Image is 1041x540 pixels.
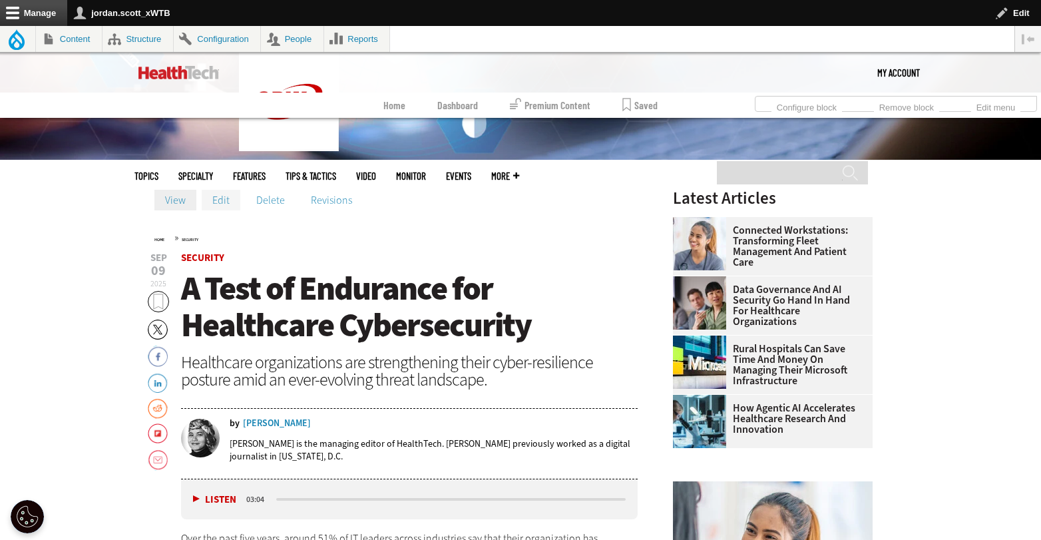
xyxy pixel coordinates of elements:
[491,171,519,181] span: More
[233,171,266,181] a: Features
[230,419,240,428] span: by
[673,403,865,435] a: How Agentic AI Accelerates Healthcare Research and Innovation
[771,99,842,113] a: Configure block
[286,171,336,181] a: Tips & Tactics
[437,93,478,118] a: Dashboard
[673,217,733,228] a: nurse smiling at patient
[300,190,363,210] a: Revisions
[150,278,166,289] span: 2025
[877,53,920,93] div: User menu
[181,419,220,457] img: Teta-Alim
[622,93,658,118] a: Saved
[154,237,164,242] a: Home
[673,336,733,346] a: Microsoft building
[673,395,726,448] img: scientist looks through microscope in lab
[154,232,638,243] div: »
[103,26,173,52] a: Structure
[148,264,169,278] span: 09
[181,251,224,264] a: Security
[202,190,240,210] a: Edit
[181,354,638,388] div: Healthcare organizations are strengthening their cyber-resilience posture amid an ever-evolving t...
[673,276,733,287] a: woman discusses data governance
[244,493,274,505] div: duration
[673,217,726,270] img: nurse smiling at patient
[182,237,198,242] a: Security
[134,171,158,181] span: Topics
[11,500,44,533] button: Open Preferences
[138,66,219,79] img: Home
[1015,26,1041,52] button: Vertical orientation
[673,276,726,330] img: woman discusses data governance
[673,225,865,268] a: Connected Workstations: Transforming Fleet Management and Patient Care
[181,479,638,519] div: media player
[673,284,865,327] a: Data Governance and AI Security Go Hand in Hand for Healthcare Organizations
[396,171,426,181] a: MonITor
[230,437,638,463] p: [PERSON_NAME] is the managing editor of HealthTech. [PERSON_NAME] previously worked as a digital ...
[243,419,311,428] a: [PERSON_NAME]
[181,266,531,347] span: A Test of Endurance for Healthcare Cybersecurity
[673,395,733,405] a: scientist looks through microscope in lab
[510,93,590,118] a: Premium Content
[239,140,339,154] a: CDW
[324,26,390,52] a: Reports
[154,190,196,210] a: View
[673,190,873,206] h3: Latest Articles
[877,53,920,93] a: My Account
[356,171,376,181] a: Video
[446,171,471,181] a: Events
[261,26,323,52] a: People
[673,344,865,386] a: Rural Hospitals Can Save Time and Money on Managing Their Microsoft Infrastructure
[148,253,169,263] span: Sep
[383,93,405,118] a: Home
[174,26,260,52] a: Configuration
[246,190,296,210] a: Delete
[239,53,339,151] img: Home
[11,500,44,533] div: Cookie Settings
[193,495,236,505] button: Listen
[36,26,102,52] a: Content
[673,336,726,389] img: Microsoft building
[971,99,1020,113] a: Edit menu
[178,171,213,181] span: Specialty
[874,99,939,113] a: Remove block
